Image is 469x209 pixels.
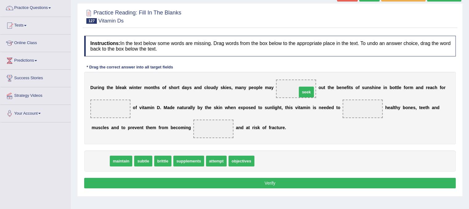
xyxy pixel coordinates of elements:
[313,105,314,110] b: i
[175,125,178,130] b: c
[189,85,192,90] b: s
[176,85,178,90] b: r
[393,105,394,110] b: l
[395,85,396,90] b: t
[375,85,376,90] b: i
[123,125,125,130] b: o
[277,125,278,130] b: t
[278,105,280,110] b: h
[348,85,349,90] b: i
[326,105,329,110] b: d
[300,105,303,110] b: a
[265,105,267,110] b: s
[390,105,393,110] b: a
[142,125,143,130] b: t
[259,85,260,90] b: l
[173,156,204,166] span: supplements
[160,105,161,110] b: .
[413,105,415,110] b: s
[299,87,314,97] span: seek
[210,85,213,90] b: u
[137,125,139,130] b: e
[188,105,190,110] b: a
[289,105,290,110] b: i
[193,120,233,138] span: Drop target
[216,85,218,90] b: y
[280,105,282,110] b: t
[275,105,278,110] b: g
[139,125,142,130] b: n
[314,105,316,110] b: s
[102,85,105,90] b: g
[411,105,413,110] b: e
[199,85,202,90] b: d
[107,85,108,90] b: t
[398,105,400,110] b: y
[150,85,153,90] b: n
[248,125,250,130] b: t
[419,105,421,110] b: t
[238,105,241,110] b: e
[86,18,97,24] span: 127
[95,125,98,130] b: u
[98,85,99,90] b: i
[324,85,325,90] b: t
[167,105,170,110] b: a
[90,41,120,46] b: Instructions:
[171,125,173,130] b: b
[362,85,364,90] b: s
[90,100,130,118] span: Drop target
[93,85,96,90] b: u
[177,105,180,110] b: n
[220,105,223,110] b: n
[269,85,271,90] b: a
[385,85,387,90] b: n
[267,105,270,110] b: u
[213,85,216,90] b: d
[190,105,191,110] b: l
[356,85,358,90] b: o
[253,105,256,110] b: d
[98,125,101,130] b: s
[342,85,344,90] b: n
[178,125,181,130] b: o
[308,105,311,110] b: n
[306,105,308,110] b: i
[246,105,249,110] b: o
[405,105,408,110] b: o
[90,85,93,90] b: D
[184,125,186,130] b: i
[84,8,181,24] h2: Practice Reading: Fill In The Blanks
[441,85,444,90] b: o
[200,105,203,110] b: y
[254,85,257,90] b: o
[223,85,225,90] b: k
[434,105,437,110] b: n
[231,85,232,90] b: ,
[132,85,134,90] b: i
[395,105,398,110] b: h
[84,178,456,188] button: Verify
[392,85,395,90] b: o
[394,105,395,110] b: t
[0,105,71,120] a: Your Account
[285,125,286,130] b: .
[182,105,183,110] b: t
[258,105,260,110] b: t
[241,125,244,130] b: d
[332,85,334,90] b: e
[324,105,326,110] b: e
[255,125,257,130] b: s
[121,125,123,130] b: t
[272,125,274,130] b: a
[148,85,151,90] b: o
[256,85,259,90] b: p
[235,85,239,90] b: m
[162,125,164,130] b: o
[169,85,171,90] b: s
[241,85,244,90] b: n
[209,105,212,110] b: e
[110,156,132,166] span: maintain
[160,125,162,130] b: r
[415,105,417,110] b: ,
